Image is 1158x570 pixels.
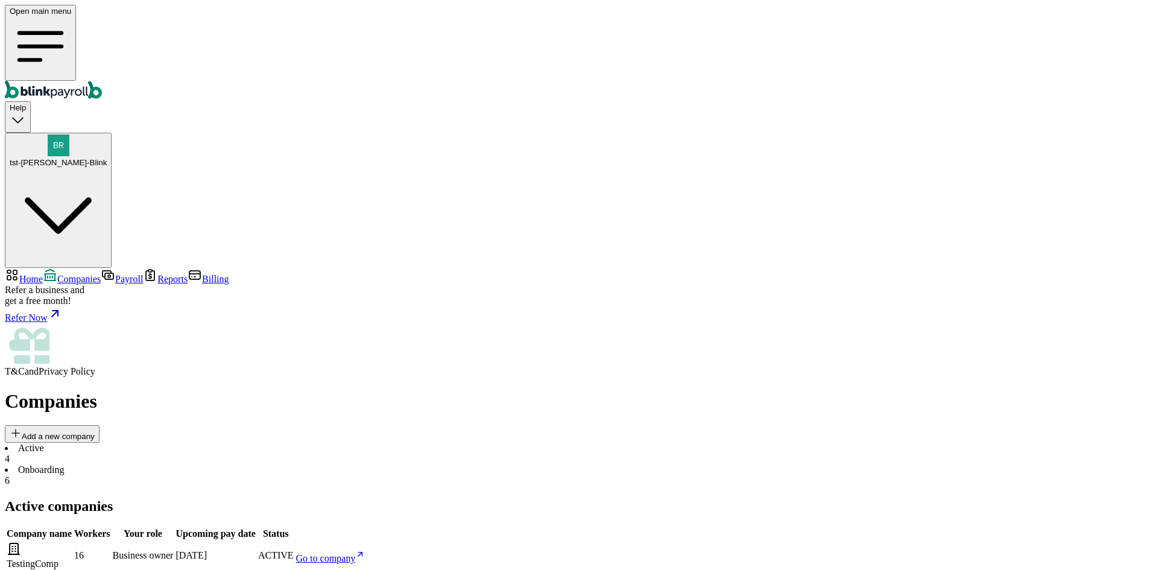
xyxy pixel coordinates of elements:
[5,475,10,486] span: 6
[202,274,229,284] span: Billing
[25,366,39,376] span: and
[22,432,95,441] span: Add a new company
[5,133,112,268] button: tst-[PERSON_NAME]-Blink
[19,274,43,284] span: Home
[175,541,256,570] td: [DATE]
[1098,512,1158,570] iframe: Chat Widget
[5,390,1153,413] h1: Companies
[10,103,26,112] span: Help
[5,425,100,443] button: Add a new company
[43,274,101,284] a: Companies
[5,498,1153,515] h2: Active companies
[5,454,10,464] span: 4
[143,274,188,284] a: Reports
[258,528,294,540] th: Status
[5,464,1153,486] li: Onboarding
[5,101,31,132] button: Help
[188,274,229,284] a: Billing
[258,550,294,560] span: ACTIVE
[74,541,111,570] td: 16
[5,268,1153,377] nav: Sidebar
[7,559,59,569] span: TestingComp
[10,7,71,16] span: Open main menu
[175,528,256,540] th: Upcoming pay date
[6,528,72,540] th: Company name
[5,5,76,81] button: Open main menu
[296,553,365,563] a: Go to company
[101,274,143,284] a: Payroll
[57,274,101,284] span: Companies
[296,553,356,563] span: Go to company
[10,158,107,167] span: tst-[PERSON_NAME]-Blink
[74,528,111,540] th: Workers
[5,306,1153,323] a: Refer Now
[112,541,174,570] td: Business owner
[115,274,143,284] span: Payroll
[5,274,43,284] a: Home
[5,443,1153,464] li: Active
[5,285,1153,306] div: Refer a business and get a free month!
[157,274,188,284] span: Reports
[5,5,1153,101] nav: Global
[5,366,25,376] span: T&C
[39,366,95,376] span: Privacy Policy
[112,528,174,540] th: Your role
